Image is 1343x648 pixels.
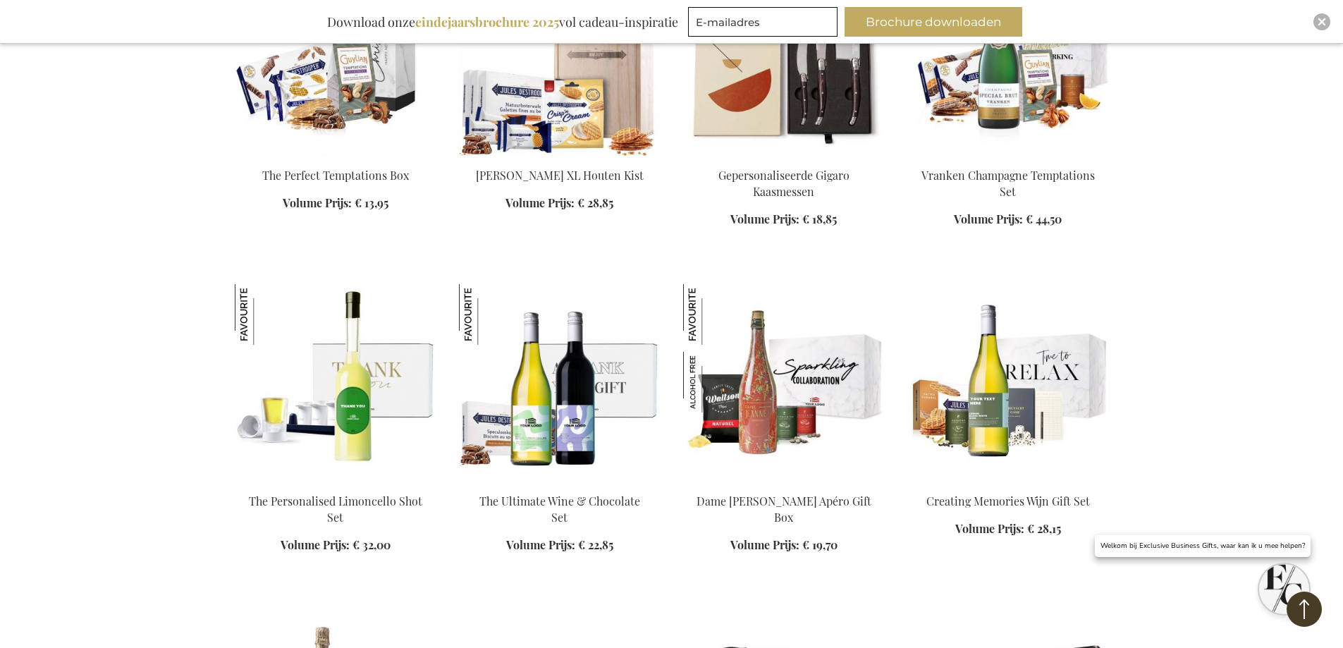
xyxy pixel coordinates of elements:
[730,537,799,552] span: Volume Prijs:
[281,537,350,552] span: Volume Prijs:
[476,168,644,183] a: [PERSON_NAME] XL Houten Kist
[1027,521,1061,536] span: € 28,15
[955,521,1061,537] a: Volume Prijs: € 28,15
[249,494,422,525] a: The Personalised Limoncello Shot Set
[505,195,613,212] a: Volume Prijs: € 28,85
[718,168,850,199] a: Gepersonaliseerde Gigaro Kaasmessen
[235,476,436,489] a: The Personalised Limoncello Shot Set The Personalised Limoncello Shot Set
[730,212,837,228] a: Volume Prijs: € 18,85
[235,284,295,345] img: The Personalised Limoncello Shot Set
[697,494,871,525] a: Dame [PERSON_NAME] Apéro Gift Box
[459,476,661,489] a: The Ultimate Wine & Chocolate Set The Ultimate Wine & Chocolate Set
[955,521,1024,536] span: Volume Prijs:
[1313,13,1330,30] div: Close
[459,284,661,482] img: The Ultimate Wine & Chocolate Set
[283,195,352,210] span: Volume Prijs:
[506,537,613,554] a: Volume Prijs: € 22,85
[683,352,744,412] img: Dame Jeanne Biermocktail Apéro Gift Box
[352,537,391,552] span: € 32,00
[235,150,436,164] a: The Perfect Temptations Box The Perfect Temptations Box
[921,168,1095,199] a: Vranken Champagne Temptations Set
[845,7,1022,37] button: Brochure downloaden
[235,284,436,482] img: The Personalised Limoncello Shot Set
[954,212,1062,228] a: Volume Prijs: € 44,50
[283,195,388,212] a: Volume Prijs: € 13,95
[730,537,838,554] a: Volume Prijs: € 19,70
[1026,212,1062,226] span: € 44,50
[505,195,575,210] span: Volume Prijs:
[262,168,409,183] a: The Perfect Temptations Box
[479,494,640,525] a: The Ultimate Wine & Chocolate Set
[954,212,1023,226] span: Volume Prijs:
[688,7,838,37] input: E-mailadres
[688,7,842,41] form: marketing offers and promotions
[355,195,388,210] span: € 13,95
[683,476,885,489] a: Dame Jeanne Biermocktail Apéro Gift Box Dame Jeanne Biermocktail Apéro Gift Box Dame Jeanne Bierm...
[321,7,685,37] div: Download onze vol cadeau-inspiratie
[281,537,391,554] a: Volume Prijs: € 32,00
[577,195,613,210] span: € 28,85
[1318,18,1326,26] img: Close
[415,13,559,30] b: eindejaarsbrochure 2025
[683,150,885,164] a: Personalised Gigaro Cheese Knives
[730,212,799,226] span: Volume Prijs:
[578,537,613,552] span: € 22,85
[907,150,1109,164] a: Vranken Champagne Temptations Set Vranken Champagne Temptations Set
[459,150,661,164] a: Jules Destrooper XL Wooden Box Personalised 1
[907,476,1109,489] a: Personalised White Wine
[683,284,744,345] img: Dame Jeanne Biermocktail Apéro Gift Box
[926,494,1090,508] a: Creating Memories Wijn Gift Set
[506,537,575,552] span: Volume Prijs:
[907,284,1109,482] img: Personalised White Wine
[802,212,837,226] span: € 18,85
[802,537,838,552] span: € 19,70
[459,284,520,345] img: The Ultimate Wine & Chocolate Set
[683,284,885,482] img: Dame Jeanne Biermocktail Apéro Gift Box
